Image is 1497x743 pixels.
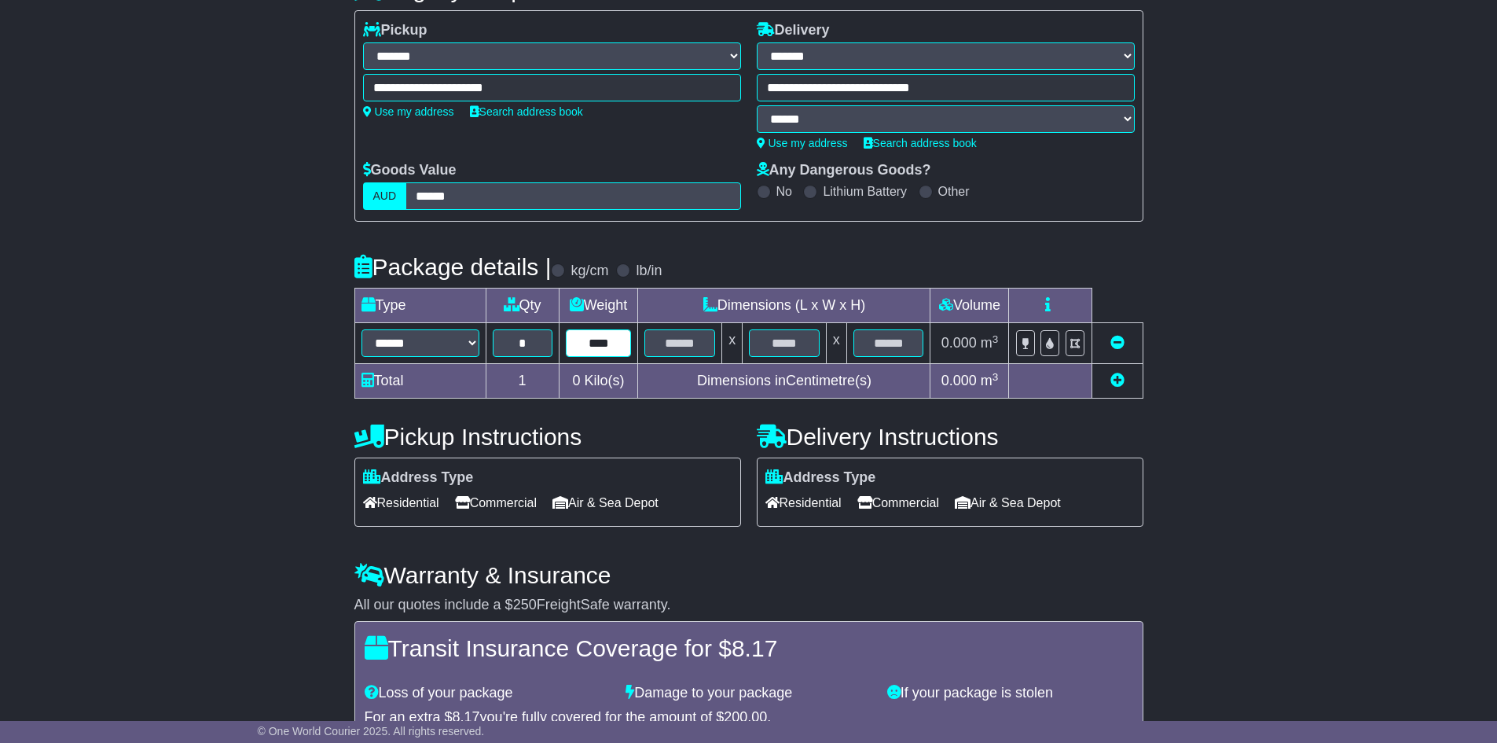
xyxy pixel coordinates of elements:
[357,685,618,702] div: Loss of your package
[486,364,559,399] td: 1
[354,254,552,280] h4: Package details |
[571,263,608,280] label: kg/cm
[930,289,1009,323] td: Volume
[938,184,970,199] label: Other
[826,323,846,364] td: x
[363,22,427,39] label: Pickup
[354,424,741,450] h4: Pickup Instructions
[992,371,999,383] sup: 3
[354,364,486,399] td: Total
[1110,335,1125,351] a: Remove this item
[757,22,830,39] label: Delivery
[363,162,457,179] label: Goods Value
[354,562,1143,588] h4: Warranty & Insurance
[757,424,1143,450] h4: Delivery Instructions
[765,491,842,515] span: Residential
[363,105,454,118] a: Use my address
[363,491,439,515] span: Residential
[365,635,1133,661] h4: Transit Insurance Coverage for $
[365,709,1133,726] div: For an extra $ you're fully covered for the amount of $ .
[724,709,767,725] span: 200.00
[732,635,777,661] span: 8.17
[864,137,977,149] a: Search address book
[363,469,474,487] label: Address Type
[941,335,977,351] span: 0.000
[486,289,559,323] td: Qty
[981,373,999,388] span: m
[757,137,848,149] a: Use my address
[757,162,931,179] label: Any Dangerous Goods?
[857,491,939,515] span: Commercial
[823,184,907,199] label: Lithium Battery
[453,709,480,725] span: 8.17
[981,335,999,351] span: m
[879,685,1141,702] div: If your package is stolen
[363,182,407,210] label: AUD
[765,469,876,487] label: Address Type
[638,289,930,323] td: Dimensions (L x W x H)
[618,685,879,702] div: Damage to your package
[722,323,743,364] td: x
[955,491,1061,515] span: Air & Sea Depot
[992,333,999,345] sup: 3
[636,263,662,280] label: lb/in
[513,597,537,612] span: 250
[470,105,583,118] a: Search address book
[354,597,1143,614] div: All our quotes include a $ FreightSafe warranty.
[638,364,930,399] td: Dimensions in Centimetre(s)
[354,289,486,323] td: Type
[258,725,485,737] span: © One World Courier 2025. All rights reserved.
[941,373,977,388] span: 0.000
[559,364,638,399] td: Kilo(s)
[776,184,792,199] label: No
[455,491,537,515] span: Commercial
[559,289,638,323] td: Weight
[1110,373,1125,388] a: Add new item
[552,491,659,515] span: Air & Sea Depot
[572,373,580,388] span: 0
